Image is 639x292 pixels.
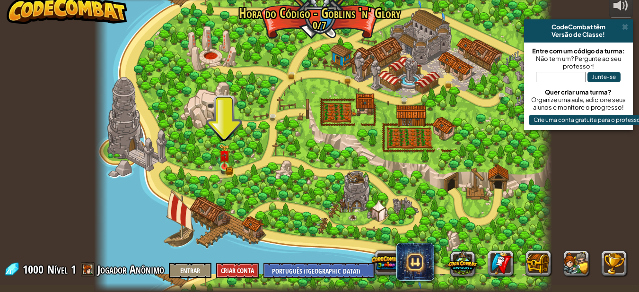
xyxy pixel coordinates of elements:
[71,262,76,277] span: 1
[216,263,259,278] button: Criar Conta
[529,47,628,55] div: Entre com um código da turma:
[529,96,628,111] div: Organize uma aula, adicione seus alunos e monitore o progresso!
[169,263,211,278] button: Entrar
[219,144,230,167] img: level-banner-unlock.png
[528,31,629,38] div: Versão de Classe!
[528,23,629,31] div: CodeCombat têm
[529,55,628,70] div: Não tem um? Pergunte ao seu professor!
[97,262,164,277] span: Jogador Anônimo
[587,72,621,82] button: Junte-se
[529,88,628,96] div: Quer criar uma turma?
[226,167,233,175] img: bronze-chest.png
[47,262,68,277] span: Nível
[23,262,46,277] span: 1000
[221,153,228,159] img: portrait.png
